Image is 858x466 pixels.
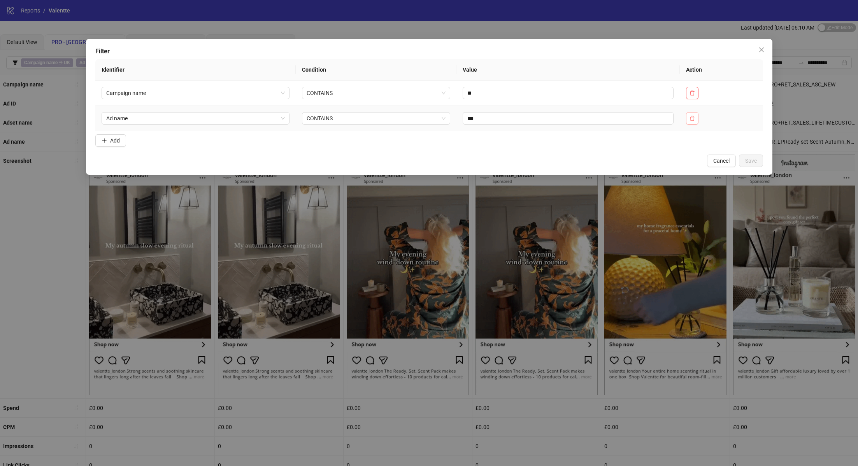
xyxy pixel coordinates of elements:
span: Ad name [106,113,285,124]
span: delete [690,90,695,96]
button: Add [95,134,126,147]
span: Campaign name [106,87,285,99]
span: CONTAINS [307,87,446,99]
th: Action [680,59,763,81]
button: Save [739,155,763,167]
div: Filter [95,47,763,56]
span: CONTAINS [307,113,446,124]
span: Cancel [713,158,730,164]
span: close [758,47,765,53]
button: Close [755,44,768,56]
th: Identifier [95,59,296,81]
span: Add [110,137,120,144]
th: Value [456,59,680,81]
span: delete [690,116,695,121]
button: Cancel [707,155,736,167]
th: Condition [296,59,456,81]
span: plus [102,138,107,143]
